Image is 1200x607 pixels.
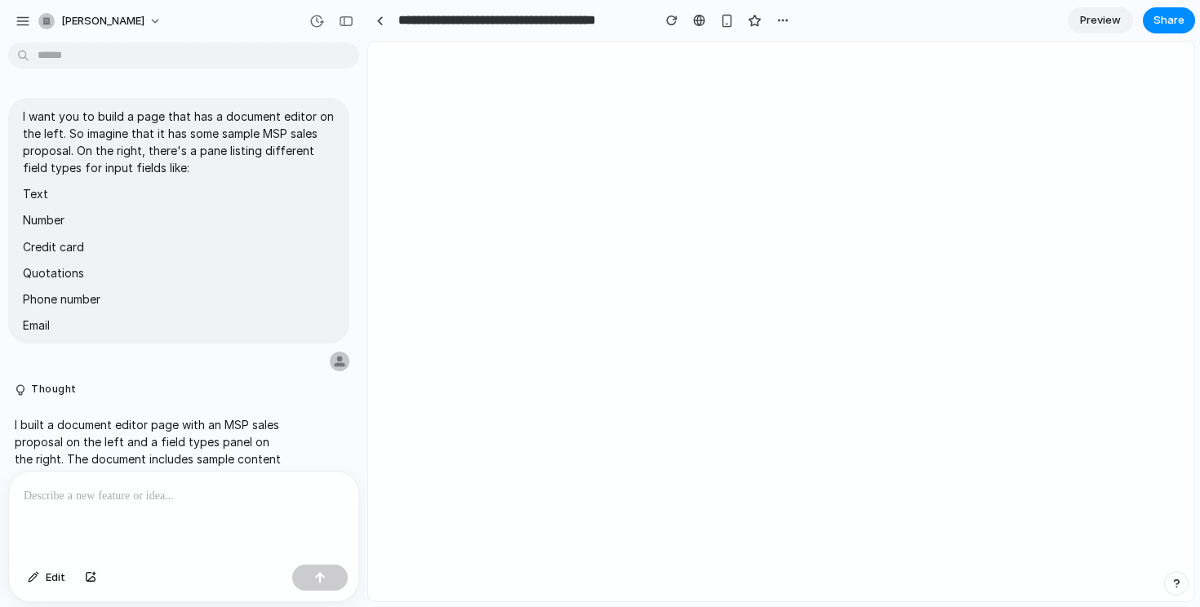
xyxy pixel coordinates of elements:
[46,569,65,586] span: Edit
[1143,7,1195,33] button: Share
[23,290,335,308] p: Phone number
[23,317,335,334] p: Email
[23,185,335,202] p: Text
[32,8,170,34] button: [PERSON_NAME]
[61,13,144,29] span: [PERSON_NAME]
[23,238,335,255] p: Credit card
[1153,12,1184,29] span: Share
[23,108,335,176] p: I want you to build a page that has a document editor on the left. So imagine that it has some sa...
[23,264,335,281] p: Quotations
[1080,12,1121,29] span: Preview
[20,565,73,591] button: Edit
[23,211,335,228] p: Number
[1068,7,1133,33] a: Preview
